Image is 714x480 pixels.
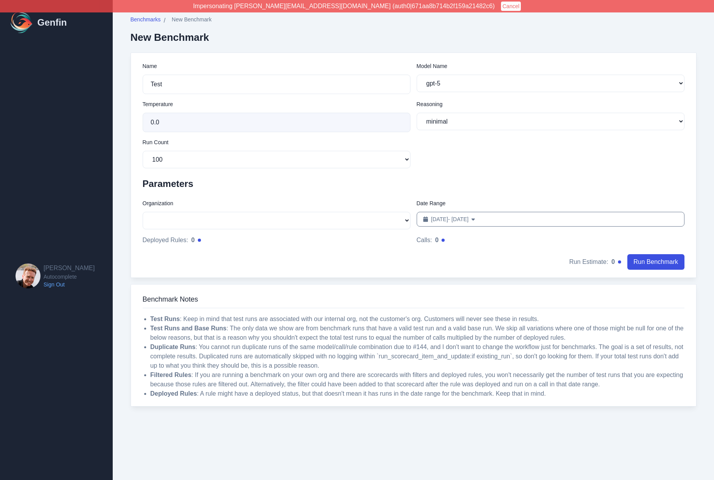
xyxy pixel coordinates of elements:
[417,212,684,227] button: [DATE]- [DATE]
[150,370,684,389] li: : If you are running a benchmark on your own org and there are scorecards with filters and deploy...
[417,199,684,207] label: Date Range
[44,273,95,281] span: Autocomplete
[431,215,469,223] span: [DATE] - [DATE]
[417,100,684,108] label: Reasoning
[611,257,615,267] span: 0
[143,236,188,245] span: Deployed Rules:
[143,199,410,207] label: Organization
[143,294,684,308] h3: Benchmark Notes
[131,16,161,25] a: Benchmarks
[150,324,684,342] li: : The only data we show are from benchmark runs that have a valid test run and a valid base run. ...
[143,178,684,190] h2: Parameters
[44,264,95,273] h2: [PERSON_NAME]
[16,264,40,288] img: Brian Dunagan
[417,236,432,245] span: Calls:
[143,100,410,108] label: Temperature
[150,344,196,350] strong: Duplicate Runs
[627,254,684,270] button: Run Benchmark
[150,316,180,322] strong: Test Runs
[150,372,192,378] strong: Filtered Rules
[164,16,165,25] span: /
[150,325,227,332] strong: Test Runs and Base Runs
[172,16,212,23] span: New Benchmark
[191,236,195,245] span: 0
[435,236,439,245] span: 0
[143,138,410,146] label: Run Count
[569,257,608,267] span: Run Estimate:
[150,390,197,397] strong: Deployed Rules
[131,16,161,23] span: Benchmarks
[150,389,684,398] li: : A rule might have a deployed status, but that doesn't mean it has runs in the date range for th...
[501,2,521,11] button: Cancel
[150,314,684,324] li: : Keep in mind that test runs are associated with our internal org, not the customer's org. Custo...
[417,62,684,70] label: Model Name
[37,16,67,29] h1: Genfin
[131,31,212,43] h2: New Benchmark
[143,62,410,70] label: Name
[44,281,95,288] a: Sign Out
[150,342,684,370] li: : You cannot run duplicate runs of the same model/call/rule combination due to #144, and I don't ...
[9,10,34,35] img: Logo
